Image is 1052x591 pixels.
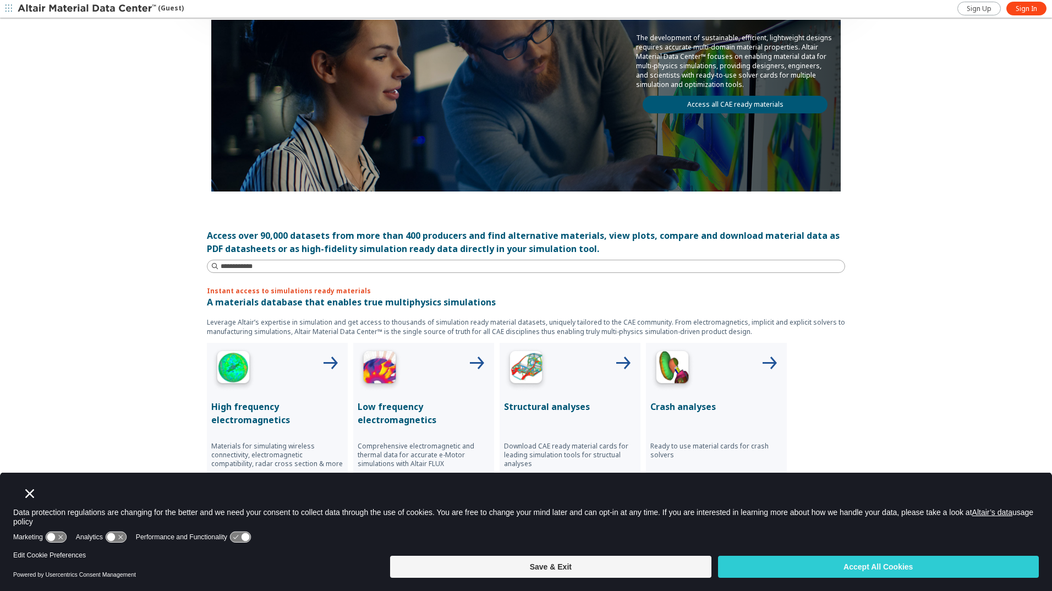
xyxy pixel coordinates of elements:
p: Materials for simulating wireless connectivity, electromagnetic compatibility, radar cross sectio... [211,442,343,468]
p: Structural analyses [504,400,636,413]
img: Altair Material Data Center [18,3,158,14]
p: Low frequency electromagnetics [358,400,490,426]
p: Download CAE ready material cards for leading simulation tools for structual analyses [504,442,636,468]
img: Low Frequency Icon [358,347,402,391]
span: Sign Up [967,4,991,13]
p: A materials database that enables true multiphysics simulations [207,295,845,309]
a: Sign Up [957,2,1001,15]
a: Access all CAE ready materials [643,96,828,113]
button: High Frequency IconHigh frequency electromagneticsMaterials for simulating wireless connectivity,... [207,343,348,484]
p: High frequency electromagnetics [211,400,343,426]
div: Access over 90,000 datasets from more than 400 producers and find alternative materials, view plo... [207,229,845,255]
a: Sign In [1006,2,1046,15]
img: High Frequency Icon [211,347,255,391]
img: Structural Analyses Icon [504,347,548,391]
button: Structural Analyses IconStructural analysesDownload CAE ready material cards for leading simulati... [500,343,640,484]
p: Comprehensive electromagnetic and thermal data for accurate e-Motor simulations with Altair FLUX [358,442,490,468]
img: Crash Analyses Icon [650,347,694,391]
button: Crash Analyses IconCrash analysesReady to use material cards for crash solvers [646,343,787,484]
span: Sign In [1016,4,1037,13]
div: (Guest) [18,3,184,14]
p: Crash analyses [650,400,782,413]
button: Low Frequency IconLow frequency electromagneticsComprehensive electromagnetic and thermal data fo... [353,343,494,484]
p: The development of sustainable, efficient, lightweight designs requires accurate multi-domain mat... [636,33,834,89]
p: Instant access to simulations ready materials [207,286,845,295]
p: Leverage Altair’s expertise in simulation and get access to thousands of simulation ready materia... [207,318,845,336]
p: Ready to use material cards for crash solvers [650,442,782,459]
